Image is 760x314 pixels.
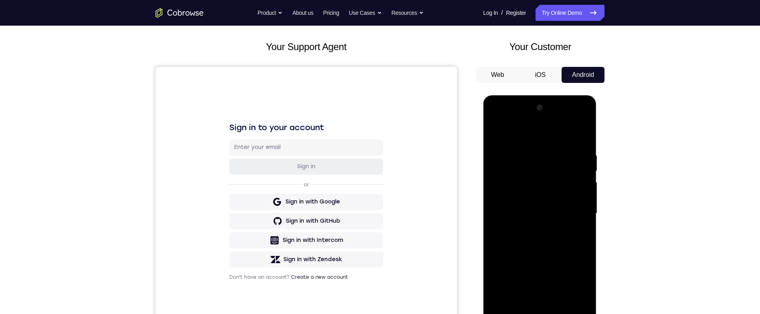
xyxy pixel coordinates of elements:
[323,5,339,21] a: Pricing
[156,8,204,18] a: Go to the home page
[506,5,526,21] a: Register
[258,5,283,21] button: Product
[536,5,604,21] a: Try Online Demo
[562,67,604,83] button: Android
[519,67,562,83] button: iOS
[349,5,382,21] button: Use Cases
[392,5,424,21] button: Resources
[292,5,313,21] a: About us
[156,40,457,54] h2: Your Support Agent
[476,40,604,54] h2: Your Customer
[501,8,503,18] span: /
[476,67,519,83] button: Web
[483,5,498,21] a: Log In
